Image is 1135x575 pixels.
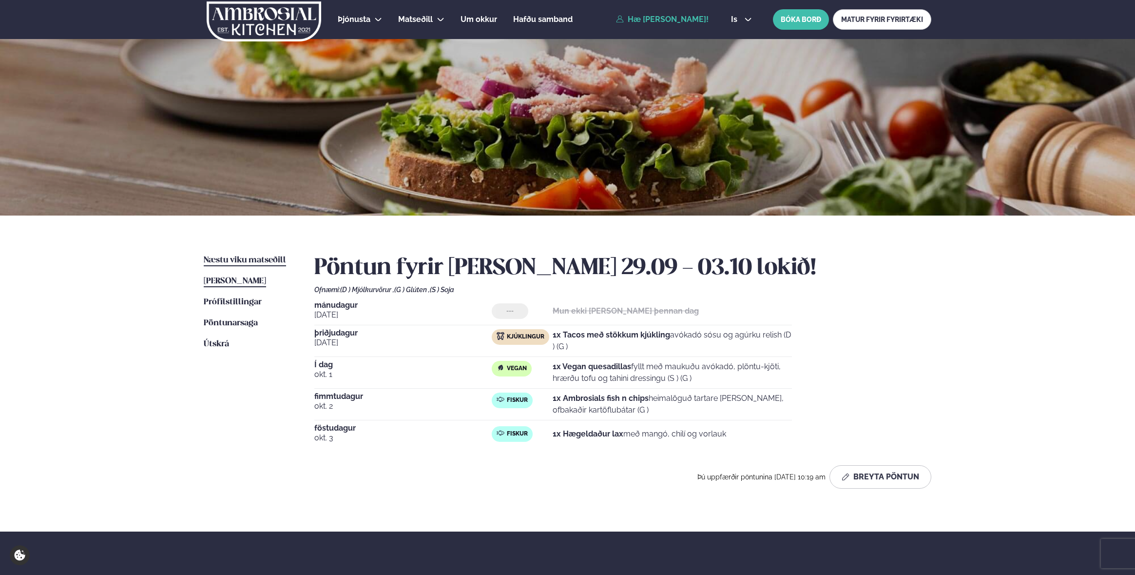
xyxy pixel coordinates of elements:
[314,393,492,400] span: fimmtudagur
[553,329,792,353] p: avókadó sósu og agúrku relish (D ) (G )
[553,306,699,316] strong: Mun ekki [PERSON_NAME] þennan dag
[723,16,760,23] button: is
[398,15,433,24] span: Matseðill
[553,330,670,339] strong: 1x Tacos með stökkum kjúkling
[829,465,931,489] button: Breyta Pöntun
[506,307,514,315] span: ---
[314,286,931,294] div: Ofnæmi:
[204,276,266,287] a: [PERSON_NAME]
[553,428,726,440] p: með mangó, chilí og vorlauk
[497,429,504,437] img: fish.svg
[340,286,394,294] span: (D ) Mjólkurvörur ,
[204,297,262,308] a: Prófílstillingar
[731,16,740,23] span: is
[507,430,528,438] span: Fiskur
[513,14,573,25] a: Hafðu samband
[204,340,229,348] span: Útskrá
[204,317,258,329] a: Pöntunarsaga
[461,15,497,24] span: Um okkur
[314,400,492,412] span: okt. 2
[204,277,266,285] span: [PERSON_NAME]
[204,255,286,266] a: Næstu viku matseðill
[338,14,370,25] a: Þjónusta
[204,298,262,306] span: Prófílstillingar
[314,329,492,337] span: þriðjudagur
[314,424,492,432] span: föstudagur
[10,545,30,565] a: Cookie settings
[616,15,709,24] a: Hæ [PERSON_NAME]!
[314,361,492,369] span: Í dag
[314,255,931,282] h2: Pöntun fyrir [PERSON_NAME] 29.09 - 03.10 lokið!
[697,473,826,481] span: Þú uppfærðir pöntunina [DATE] 10:19 am
[497,332,504,340] img: chicken.svg
[314,301,492,309] span: mánudagur
[507,397,528,404] span: Fiskur
[338,15,370,24] span: Þjónusta
[430,286,454,294] span: (S ) Soja
[553,394,649,403] strong: 1x Ambrosials fish n chips
[507,365,527,373] span: Vegan
[461,14,497,25] a: Um okkur
[204,256,286,264] span: Næstu viku matseðill
[497,396,504,403] img: fish.svg
[773,9,829,30] button: BÓKA BORÐ
[553,429,623,438] strong: 1x Hægeldaður lax
[553,393,792,416] p: heimalöguð tartare [PERSON_NAME], ofbakaðir kartöflubátar (G )
[206,1,322,41] img: logo
[553,361,792,384] p: fyllt með maukuðu avókadó, plöntu-kjöti, hrærðu tofu og tahini dressingu (S ) (G )
[394,286,430,294] span: (G ) Glúten ,
[314,337,492,349] span: [DATE]
[553,362,631,371] strong: 1x Vegan quesadillas
[513,15,573,24] span: Hafðu samband
[314,432,492,444] span: okt. 3
[497,364,504,372] img: Vegan.svg
[398,14,433,25] a: Matseðill
[204,319,258,327] span: Pöntunarsaga
[833,9,931,30] a: MATUR FYRIR FYRIRTÆKI
[507,333,544,341] span: Kjúklingur
[314,369,492,380] span: okt. 1
[204,338,229,350] a: Útskrá
[314,309,492,321] span: [DATE]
